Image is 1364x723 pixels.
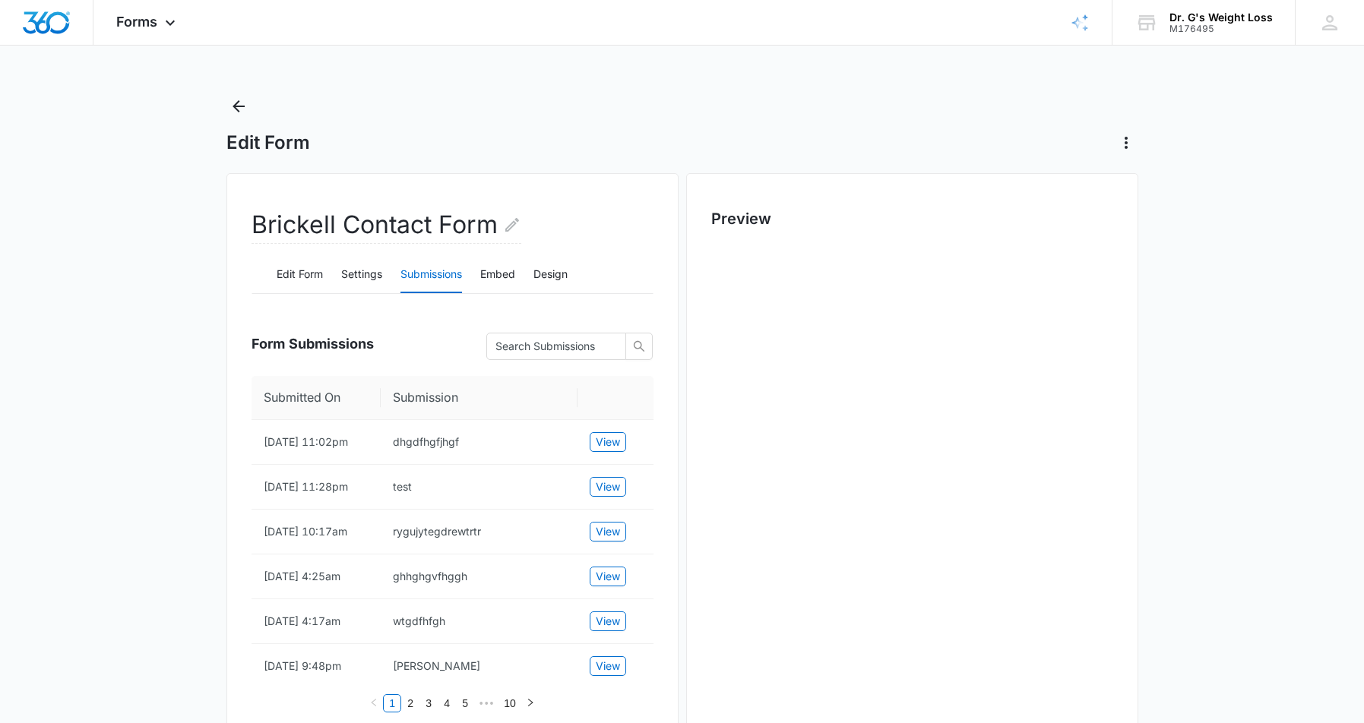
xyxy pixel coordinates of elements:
a: 10 [499,695,521,712]
td: [DATE] 4:17am [252,599,381,644]
td: ghhghgvfhggh [381,554,578,599]
span: View [596,434,620,450]
td: [DATE] 11:02pm [252,420,381,465]
td: dhgdfhgfjhgf [381,420,578,465]
button: Submissions [400,257,462,293]
button: Edit Form Name [503,207,521,243]
th: Submission [381,376,578,420]
button: Back [226,94,251,118]
h2: Preview [711,207,1113,230]
button: View [590,656,626,676]
span: Forms [116,14,157,30]
button: View [590,522,626,541]
td: [DATE] 10:17am [252,510,381,554]
td: test [381,465,578,510]
button: Design [533,257,568,293]
button: View [590,611,626,631]
td: Victoria Lozoya [381,644,578,689]
li: 5 [456,694,474,712]
button: View [590,477,626,497]
button: search [625,333,653,360]
span: Form Submissions [252,333,374,354]
span: ••• [474,694,498,712]
td: [DATE] 4:25am [252,554,381,599]
span: left [369,698,378,707]
li: 1 [383,694,401,712]
a: 1 [384,695,400,712]
th: Submitted On [252,376,381,420]
button: View [590,567,626,586]
input: Search Submissions [495,338,605,355]
span: View [596,613,620,630]
button: left [365,694,383,712]
a: 3 [420,695,437,712]
button: Settings [341,257,382,293]
div: account name [1169,11,1273,24]
div: account id [1169,24,1273,34]
td: [DATE] 11:28pm [252,465,381,510]
span: View [596,658,620,674]
td: [DATE] 9:48pm [252,644,381,689]
span: Submitted On [264,388,357,407]
li: 2 [401,694,419,712]
td: rygujytegdrewtrtr [381,510,578,554]
span: View [596,568,620,585]
a: 2 [402,695,419,712]
span: View [596,523,620,540]
li: Previous Page [365,694,383,712]
li: 3 [419,694,438,712]
button: right [521,694,540,712]
a: 4 [438,695,455,712]
button: Embed [480,257,515,293]
li: 10 [498,694,521,712]
h1: Edit Form [226,131,310,154]
li: 4 [438,694,456,712]
span: search [626,340,652,352]
a: 5 [457,695,473,712]
li: Next Page [521,694,540,712]
li: Next 5 Pages [474,694,498,712]
button: Actions [1114,131,1138,155]
td: wtgdfhfgh [381,599,578,644]
button: Edit Form [277,257,323,293]
span: right [526,698,535,707]
button: View [590,432,626,452]
h2: Brickell Contact Form [252,207,521,244]
span: View [596,478,620,495]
